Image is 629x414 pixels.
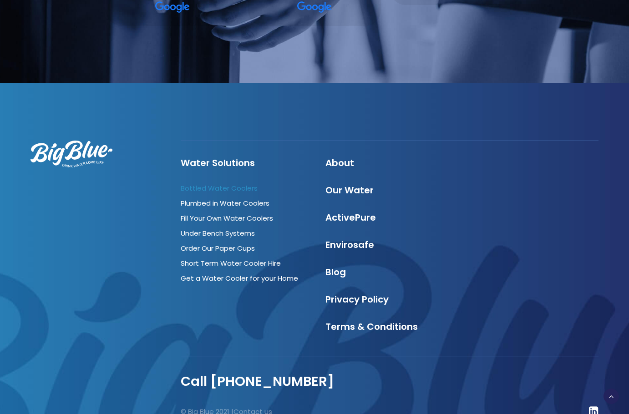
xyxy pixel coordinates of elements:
a: Short Term Water Cooler Hire [181,258,281,268]
a: Get a Water Cooler for your Home [181,273,298,283]
a: Plumbed in Water Coolers [181,198,269,208]
a: ActivePure [325,211,376,224]
a: Terms & Conditions [325,320,418,333]
h4: Water Solutions [181,157,309,168]
a: Order Our Paper Cups [181,243,255,253]
a: Fill Your Own Water Coolers [181,213,273,223]
a: Envirosafe [325,238,374,251]
iframe: Chatbot [569,354,616,401]
a: Call [PHONE_NUMBER] [181,372,334,390]
a: Our Water [325,184,374,197]
a: About [325,157,354,169]
a: Bottled Water Coolers [181,183,258,193]
a: Privacy Policy [325,293,389,306]
a: Under Bench Systems [181,228,255,238]
a: Blog [325,266,346,278]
